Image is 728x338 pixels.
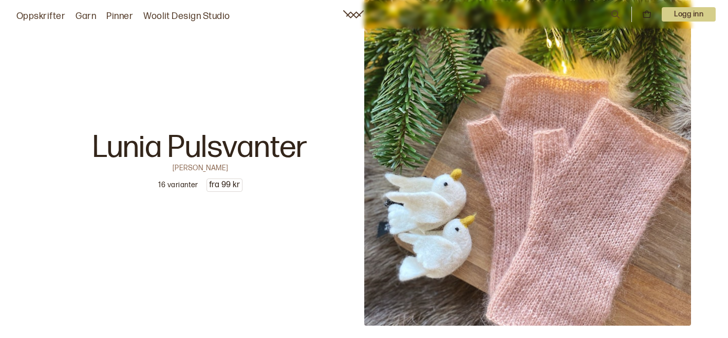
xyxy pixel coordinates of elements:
[207,179,242,191] p: fra 99 kr
[106,9,133,24] a: Pinner
[158,180,198,190] p: 16 varianter
[16,9,65,24] a: Oppskrifter
[93,132,308,163] p: Lunia Pulsvanter
[173,163,229,170] p: [PERSON_NAME]
[662,7,716,22] button: User dropdown
[143,9,230,24] a: Woolit Design Studio
[76,9,96,24] a: Garn
[662,7,716,22] p: Logg inn
[343,10,364,18] a: Woolit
